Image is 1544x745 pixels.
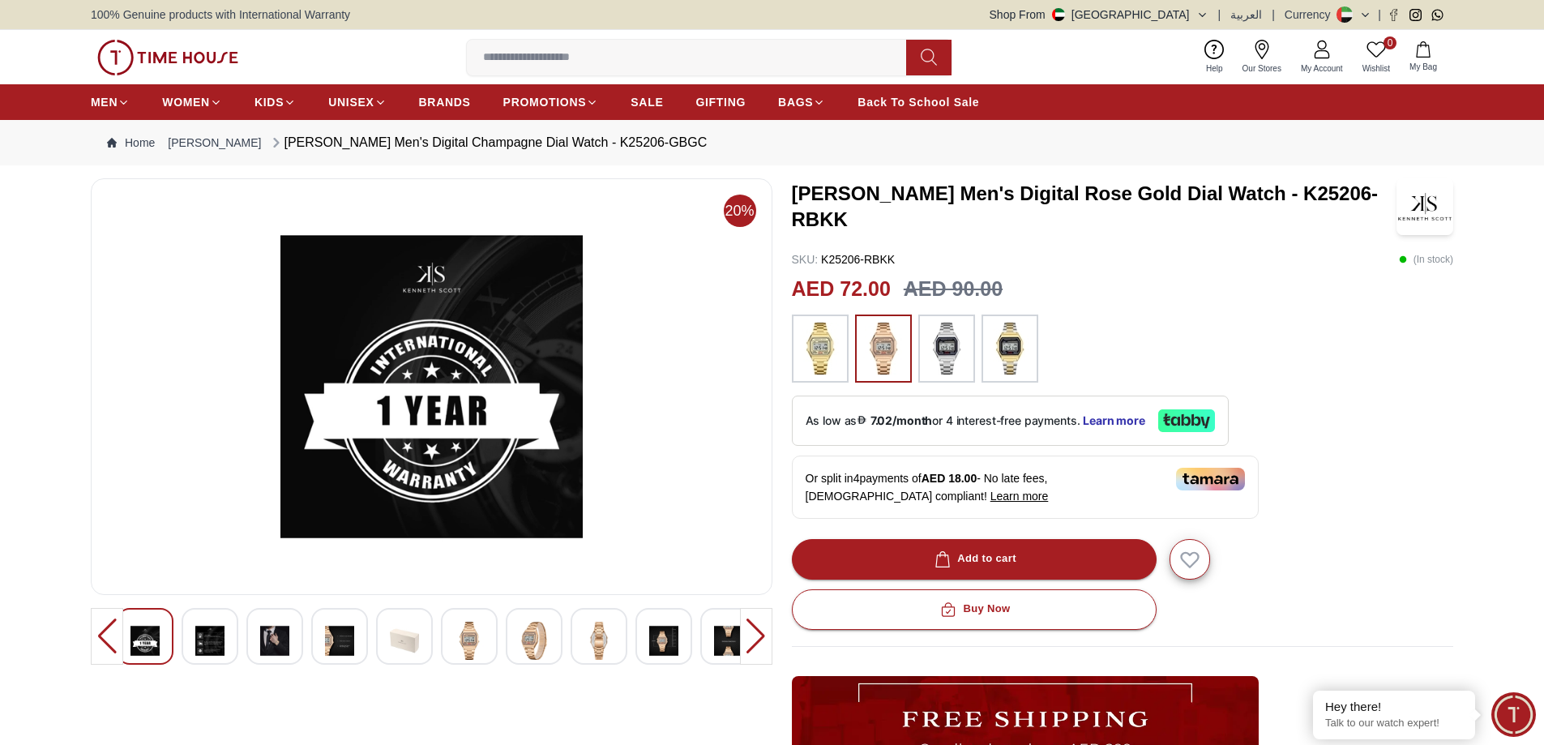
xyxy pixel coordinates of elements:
[792,539,1157,580] button: Add to cart
[792,274,891,305] h2: AED 72.00
[1378,6,1381,23] span: |
[1409,9,1422,21] a: Instagram
[455,622,484,660] img: Kenneth Scott Men's Digital Champagne Dial Watch - K25206-GBGC
[268,133,708,152] div: [PERSON_NAME] Men's Digital Champagne Dial Watch - K25206-GBGC
[107,135,155,151] a: Home
[130,622,160,660] img: Kenneth Scott Men's Digital Champagne Dial Watch - K25206-GBGC
[990,490,1049,503] span: Learn more
[1396,178,1453,235] img: Kenneth Scott Men's Digital Rose Gold Dial Watch - K25206-RBKK
[695,88,746,117] a: GIFTING
[390,622,419,660] img: Kenneth Scott Men's Digital Champagne Dial Watch - K25206-GBGC
[195,622,225,660] img: Kenneth Scott Men's Digital Champagne Dial Watch - K25206-GBGC
[990,323,1030,375] img: ...
[1176,468,1245,490] img: Tamara
[1233,36,1291,78] a: Our Stores
[904,274,1003,305] h3: AED 90.00
[1200,62,1230,75] span: Help
[1399,251,1453,268] p: ( In stock )
[631,94,663,110] span: SALE
[1236,62,1288,75] span: Our Stores
[922,472,977,485] span: AED 18.00
[778,94,813,110] span: BAGS
[792,181,1397,233] h3: [PERSON_NAME] Men's Digital Rose Gold Dial Watch - K25206-RBKK
[778,88,825,117] a: BAGS
[97,40,238,75] img: ...
[1294,62,1349,75] span: My Account
[1491,692,1536,737] div: Chat Widget
[1388,9,1400,21] a: Facebook
[105,192,759,581] img: Kenneth Scott Men's Digital Champagne Dial Watch - K25206-GBGC
[1272,6,1275,23] span: |
[419,88,471,117] a: BRANDS
[168,135,261,151] a: [PERSON_NAME]
[1356,62,1396,75] span: Wishlist
[260,622,289,660] img: Kenneth Scott Men's Digital Champagne Dial Watch - K25206-GBGC
[1431,9,1443,21] a: Whatsapp
[162,88,222,117] a: WOMEN
[520,622,549,660] img: Kenneth Scott Men's Digital Champagne Dial Watch - K25206-GBGC
[1196,36,1233,78] a: Help
[1218,6,1221,23] span: |
[1325,699,1463,715] div: Hey there!
[1384,36,1396,49] span: 0
[695,94,746,110] span: GIFTING
[937,600,1010,619] div: Buy Now
[1325,717,1463,730] p: Talk to our watch expert!
[503,94,587,110] span: PROMOTIONS
[91,88,130,117] a: MEN
[724,195,756,227] span: 20%
[858,94,979,110] span: Back To School Sale
[254,94,284,110] span: KIDS
[419,94,471,110] span: BRANDS
[800,323,840,375] img: ...
[584,622,614,660] img: Kenneth Scott Men's Digital Champagne Dial Watch - K25206-GBGC
[162,94,210,110] span: WOMEN
[792,253,819,266] span: SKU :
[792,589,1157,630] button: Buy Now
[325,622,354,660] img: Kenneth Scott Men's Digital Champagne Dial Watch - K25206-GBGC
[649,622,678,660] img: Kenneth Scott Men's Digital Champagne Dial Watch - K25206-GBGC
[91,6,350,23] span: 100% Genuine products with International Warranty
[990,6,1208,23] button: Shop From[GEOGRAPHIC_DATA]
[254,88,296,117] a: KIDS
[91,120,1453,165] nav: Breadcrumb
[863,323,904,375] img: ...
[858,88,979,117] a: Back To School Sale
[503,88,599,117] a: PROMOTIONS
[328,88,386,117] a: UNISEX
[1403,61,1443,73] span: My Bag
[1400,38,1447,76] button: My Bag
[631,88,663,117] a: SALE
[1230,6,1262,23] button: العربية
[328,94,374,110] span: UNISEX
[91,94,118,110] span: MEN
[1353,36,1400,78] a: 0Wishlist
[792,456,1259,519] div: Or split in 4 payments of - No late fees, [DEMOGRAPHIC_DATA] compliant!
[714,622,743,660] img: Kenneth Scott Men's Digital Champagne Dial Watch - K25206-GBGC
[792,251,896,268] p: K25206-RBKK
[931,550,1016,568] div: Add to cart
[1052,8,1065,21] img: United Arab Emirates
[1285,6,1337,23] div: Currency
[926,323,967,375] img: ...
